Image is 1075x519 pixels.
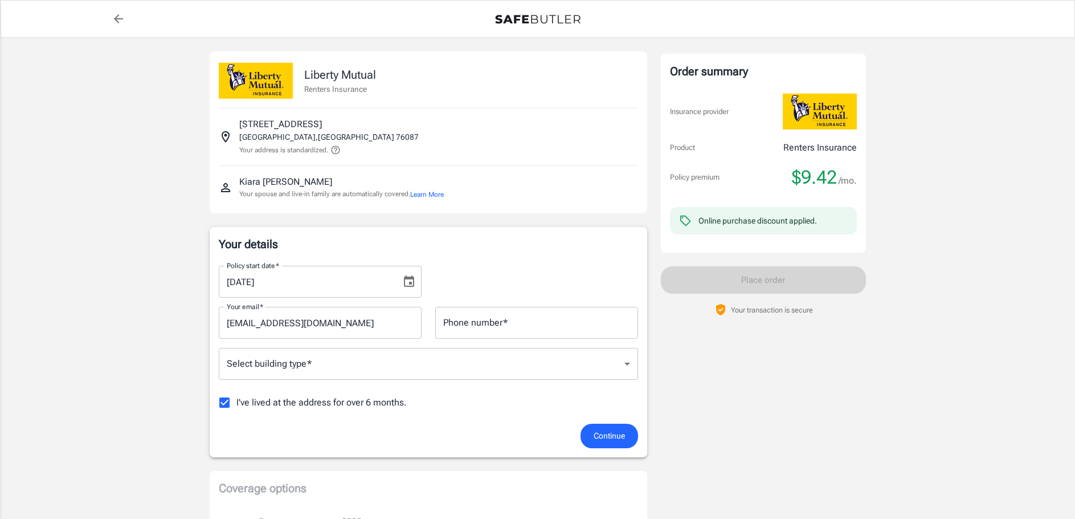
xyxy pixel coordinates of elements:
input: MM/DD/YYYY [219,266,393,298]
p: Product [670,142,695,153]
img: Back to quotes [495,15,581,24]
button: Continue [581,424,638,448]
p: [STREET_ADDRESS] [239,117,322,131]
span: $9.42 [792,166,837,189]
span: I've lived at the address for over 6 months. [236,396,407,409]
p: Renters Insurance [783,141,857,155]
p: [GEOGRAPHIC_DATA] , [GEOGRAPHIC_DATA] 76087 [239,131,419,143]
p: Your details [219,236,638,252]
p: Your spouse and live-in family are automatically covered. [239,189,444,200]
div: Online purchase discount applied. [698,215,817,226]
button: Choose date, selected date is Sep 6, 2025 [398,270,420,293]
p: Renters Insurance [304,83,376,95]
p: Insurance provider [670,106,729,117]
svg: Insured address [219,130,232,144]
div: Order summary [670,63,857,80]
p: Your transaction is secure [731,305,813,315]
a: back to quotes [107,7,130,30]
label: Policy start date [227,261,279,270]
svg: Insured person [219,181,232,194]
p: Policy premium [670,172,720,183]
input: Enter number [435,307,638,339]
p: Kiara [PERSON_NAME] [239,175,332,189]
p: Your address is standardized. [239,145,328,155]
input: Enter email [219,307,422,339]
label: Your email [227,302,263,311]
p: Liberty Mutual [304,66,376,83]
span: /mo. [839,173,857,189]
img: Liberty Mutual [783,94,857,129]
span: Continue [594,429,625,443]
img: Liberty Mutual [219,63,293,99]
button: Learn More [410,189,444,200]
